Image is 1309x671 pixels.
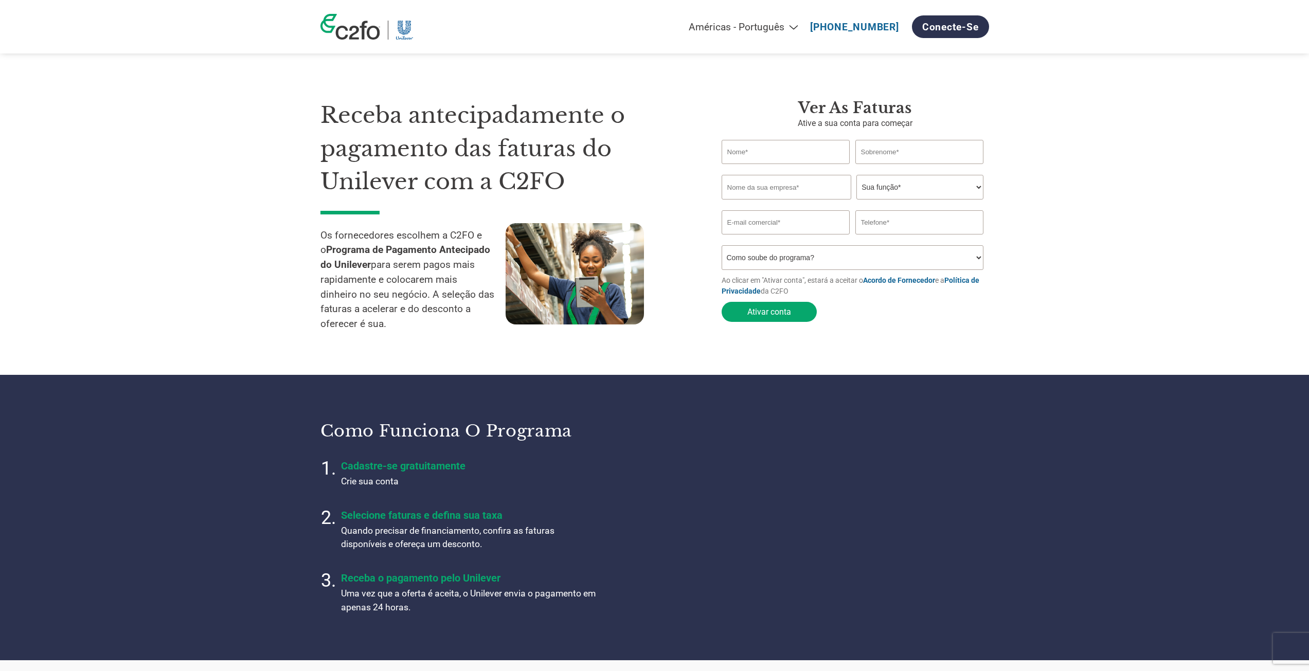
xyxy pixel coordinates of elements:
[722,235,850,241] div: Inavlid Email Address
[722,140,850,164] input: Nome*
[341,475,598,488] p: Crie sua conta
[855,210,984,234] input: Telefone*
[341,587,598,614] p: Uma vez que a oferta é aceita, o Unilever envia o pagamento em apenas 24 horas.
[722,165,850,171] div: Invalid first name or first name is too long
[863,276,935,284] a: Acordo de Fornecedor
[320,228,506,332] p: Os fornecedores escolhem a C2FO e o para serem pagos mais rapidamente e colocarem mais dinheiro n...
[341,572,598,584] h4: Receba o pagamento pelo Unilever
[856,175,983,200] select: Title/Role
[722,302,817,322] button: Ativar conta
[320,14,380,40] img: c2fo logo
[722,210,850,234] input: Invalid Email format
[320,421,642,441] h3: Como funciona o programa
[722,175,851,200] input: Nome da sua empresa*
[810,21,899,33] a: [PHONE_NUMBER]
[341,509,598,521] h4: Selecione faturas e defina sua taxa
[396,21,414,40] img: Unilever
[722,201,984,206] div: Invalid company name or company name is too long
[722,275,989,297] p: Ao clicar em "Ativar conta", estará a aceitar o e a da C2FO
[341,460,598,472] h4: Cadastre-se gratuitamente
[855,140,984,164] input: Sobrenome*
[912,15,989,38] a: Conecte-se
[320,99,691,198] h1: Receba antecipadamente o pagamento das faturas do Unilever com a C2FO
[320,244,490,270] strong: Programa de Pagamento Antecipado do Unilever
[722,117,989,130] p: Ative a sua conta para começar
[855,235,984,241] div: Inavlid Phone Number
[341,524,598,551] p: Quando precisar de financiamento, confira as faturas disponíveis e ofereça um desconto.
[722,99,989,117] h3: Ver as faturas
[855,165,984,171] div: Invalid last name or last name is too long
[506,223,644,324] img: supply chain worker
